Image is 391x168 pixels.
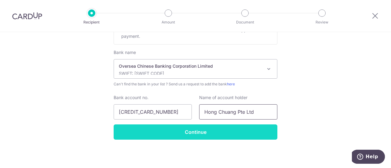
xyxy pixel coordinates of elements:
[114,59,277,78] span: Oversea Chinese Banking Corporation Limited
[227,82,235,86] a: here
[119,63,262,69] p: Oversea Chinese Banking Corporation Limited
[114,59,277,79] span: Oversea Chinese Banking Corporation Limited
[14,4,26,10] span: Help
[69,19,114,25] p: Recipient
[146,19,191,25] p: Amount
[119,70,262,77] p: SWIFT: [SWIFT_CODE]
[199,95,247,101] label: Name of account holder
[222,19,268,25] p: Document
[114,81,277,87] span: Can't find the bank in your list ? Send us a request to add the bank
[12,12,42,20] img: CardUp
[114,95,148,101] label: Bank account no.
[299,19,345,25] p: Review
[114,124,277,140] input: Continue
[352,150,385,165] iframe: Opens a widget where you can find more information
[114,49,136,55] label: Bank name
